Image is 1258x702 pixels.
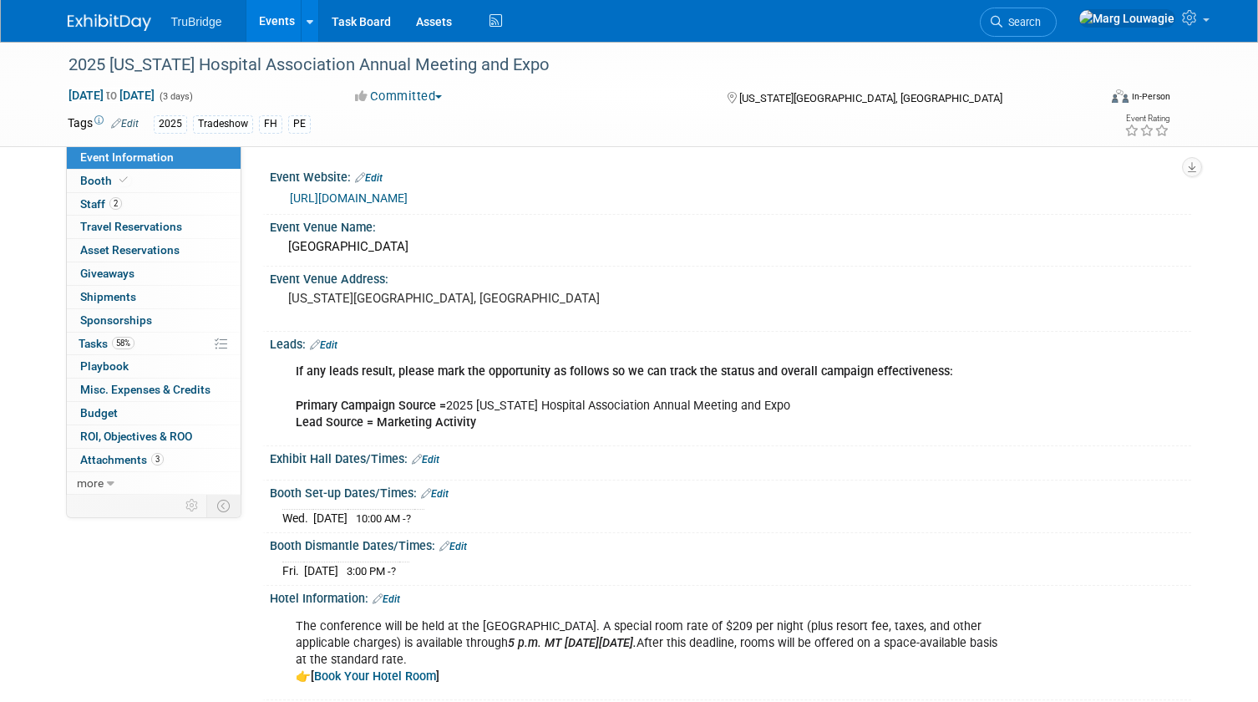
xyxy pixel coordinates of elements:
div: In-Person [1131,90,1170,103]
span: 10:00 AM - [356,512,411,525]
div: [GEOGRAPHIC_DATA] [282,234,1179,260]
span: Sponsorships [80,313,152,327]
span: Misc. Expenses & Credits [80,383,211,396]
span: Tasks [79,337,134,350]
img: Format-Inperson.png [1112,89,1129,103]
div: Booth Dismantle Dates/Times: [270,533,1191,555]
span: Budget [80,406,118,420]
a: Tasks58% [67,333,241,355]
span: 3:00 PM - [347,565,396,577]
a: Search [980,8,1057,37]
a: Event Information [67,146,241,169]
a: Shipments [67,286,241,308]
td: [DATE] [313,509,347,526]
div: Event Venue Name: [270,215,1191,236]
a: Misc. Expenses & Credits [67,379,241,401]
td: Wed. [282,509,313,526]
span: Shipments [80,290,136,303]
td: Fri. [282,562,304,579]
a: Edit [310,339,337,351]
pre: [US_STATE][GEOGRAPHIC_DATA], [GEOGRAPHIC_DATA] [288,291,636,306]
div: Tradeshow [193,115,253,133]
a: Asset Reservations [67,239,241,262]
a: Booth [67,170,241,192]
img: Marg Louwagie [1078,9,1175,28]
span: Attachments [80,453,164,466]
div: Event Rating [1124,114,1169,123]
a: Staff2 [67,193,241,216]
span: Travel Reservations [80,220,182,233]
span: Asset Reservations [80,243,180,257]
b: Primary Campaign Source = [296,399,446,413]
span: 3 [151,453,164,465]
span: [US_STATE][GEOGRAPHIC_DATA], [GEOGRAPHIC_DATA] [739,92,1002,104]
div: Hotel Information: [270,586,1191,608]
a: Attachments3 [67,449,241,471]
div: Leads: [270,332,1191,354]
span: to [104,89,119,102]
a: Edit [111,118,139,130]
div: 2025 [154,115,187,133]
div: The conference will be held at the [GEOGRAPHIC_DATA]. A special room rate of $209 per night (plus... [284,610,1012,694]
span: 2 [109,197,122,210]
span: 58% [112,337,134,349]
a: Playbook [67,355,241,378]
a: Travel Reservations [67,216,241,238]
b: ] [436,669,439,684]
a: Edit [373,593,400,605]
span: Giveaways [80,267,134,280]
td: Toggle Event Tabs [206,495,241,516]
a: Book Your Hotel Room [314,669,436,684]
div: Booth Set-up Dates/Times: [270,481,1191,502]
div: PE [288,115,311,133]
span: Event Information [80,150,174,164]
img: ExhibitDay [68,14,151,31]
span: [DATE] [DATE] [68,88,155,103]
div: Exhibit Hall Dates/Times: [270,446,1191,468]
b: If any leads result, please mark the opportunity as follows so we can track the status and overal... [296,364,953,379]
a: Edit [421,488,449,500]
a: Sponsorships [67,309,241,332]
span: Staff [80,197,122,211]
span: Booth [80,174,131,187]
a: Budget [67,402,241,425]
i: 5 p.m. MT [DATE][DATE]. [508,636,637,650]
span: TruBridge [171,15,222,28]
button: Committed [349,88,449,105]
span: ? [391,565,396,577]
a: [URL][DOMAIN_NAME] [290,191,408,205]
div: Event Format [1007,87,1170,112]
span: (3 days) [158,91,193,102]
span: ? [406,512,411,525]
div: Event Website: [270,165,1191,186]
i: Booth reservation complete [119,175,128,185]
a: ROI, Objectives & ROO [67,425,241,448]
a: Edit [439,541,467,552]
b: Lead Source = Marketing Activity [296,415,476,430]
span: Search [1002,16,1041,28]
td: [DATE] [304,562,338,579]
td: Personalize Event Tab Strip [178,495,207,516]
td: Tags [68,114,139,134]
div: 2025 [US_STATE] Hospital Association Annual Meeting and Expo [63,50,1077,80]
b: [ [311,669,314,684]
a: Edit [412,454,439,465]
div: FH [259,115,282,133]
span: ROI, Objectives & ROO [80,430,192,443]
span: more [77,476,104,490]
b: 👉 [296,669,311,684]
a: Edit [355,172,383,184]
span: Playbook [80,359,129,373]
a: more [67,472,241,495]
a: Giveaways [67,262,241,285]
div: 2025 [US_STATE] Hospital Association Annual Meeting and Expo [284,355,1012,439]
div: Event Venue Address: [270,267,1191,287]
